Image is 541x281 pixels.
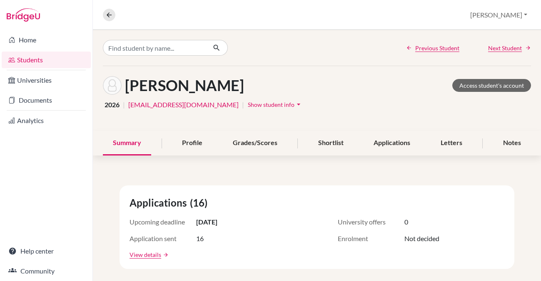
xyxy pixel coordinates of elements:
a: [EMAIL_ADDRESS][DOMAIN_NAME] [128,100,239,110]
span: University offers [338,217,404,227]
a: Documents [2,92,91,108]
a: Community [2,263,91,279]
span: Not decided [404,234,439,244]
i: arrow_drop_down [294,100,303,108]
span: Applications [130,195,190,210]
span: 16 [196,234,204,244]
span: (16) [190,195,211,210]
h1: [PERSON_NAME] [125,76,244,94]
a: Access student's account [452,79,531,92]
span: [DATE] [196,217,217,227]
a: Analytics [2,112,91,129]
span: Show student info [248,101,294,108]
a: Next Student [488,44,531,52]
span: 2026 [105,100,120,110]
div: Applications [364,131,420,155]
span: 0 [404,217,408,227]
a: Students [2,52,91,68]
button: [PERSON_NAME] [466,7,531,23]
a: arrow_forward [161,252,169,258]
span: Previous Student [415,44,459,52]
span: Next Student [488,44,522,52]
div: Shortlist [308,131,354,155]
button: Show student infoarrow_drop_down [247,98,303,111]
a: Universities [2,72,91,89]
img: Yassin Khalil's avatar [103,76,122,95]
div: Letters [431,131,472,155]
span: | [242,100,244,110]
span: Enrolment [338,234,404,244]
span: Application sent [130,234,196,244]
img: Bridge-U [7,8,40,22]
a: Previous Student [406,44,459,52]
a: Help center [2,243,91,259]
a: View details [130,250,161,259]
div: Profile [172,131,212,155]
input: Find student by name... [103,40,206,56]
a: Home [2,32,91,48]
div: Notes [493,131,531,155]
span: Upcoming deadline [130,217,196,227]
div: Summary [103,131,151,155]
div: Grades/Scores [223,131,287,155]
span: | [123,100,125,110]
